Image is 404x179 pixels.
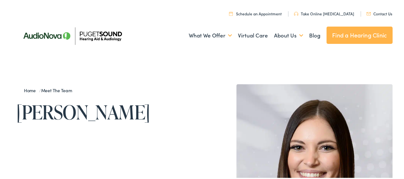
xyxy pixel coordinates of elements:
a: What We Offer [189,23,232,46]
a: About Us [274,23,303,46]
a: Schedule an Appointment [229,10,282,15]
span: / [24,86,75,93]
img: utility icon [366,11,371,14]
a: Meet the Team [41,86,75,93]
a: Find a Hearing Clinic [326,26,393,43]
img: utility icon [229,11,233,15]
a: Take Online [MEDICAL_DATA] [294,10,354,15]
a: Home [24,86,39,93]
h1: [PERSON_NAME] [16,101,204,122]
a: Blog [309,23,320,46]
a: Contact Us [366,10,392,15]
img: utility icon [294,11,298,15]
a: Virtual Care [238,23,268,46]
